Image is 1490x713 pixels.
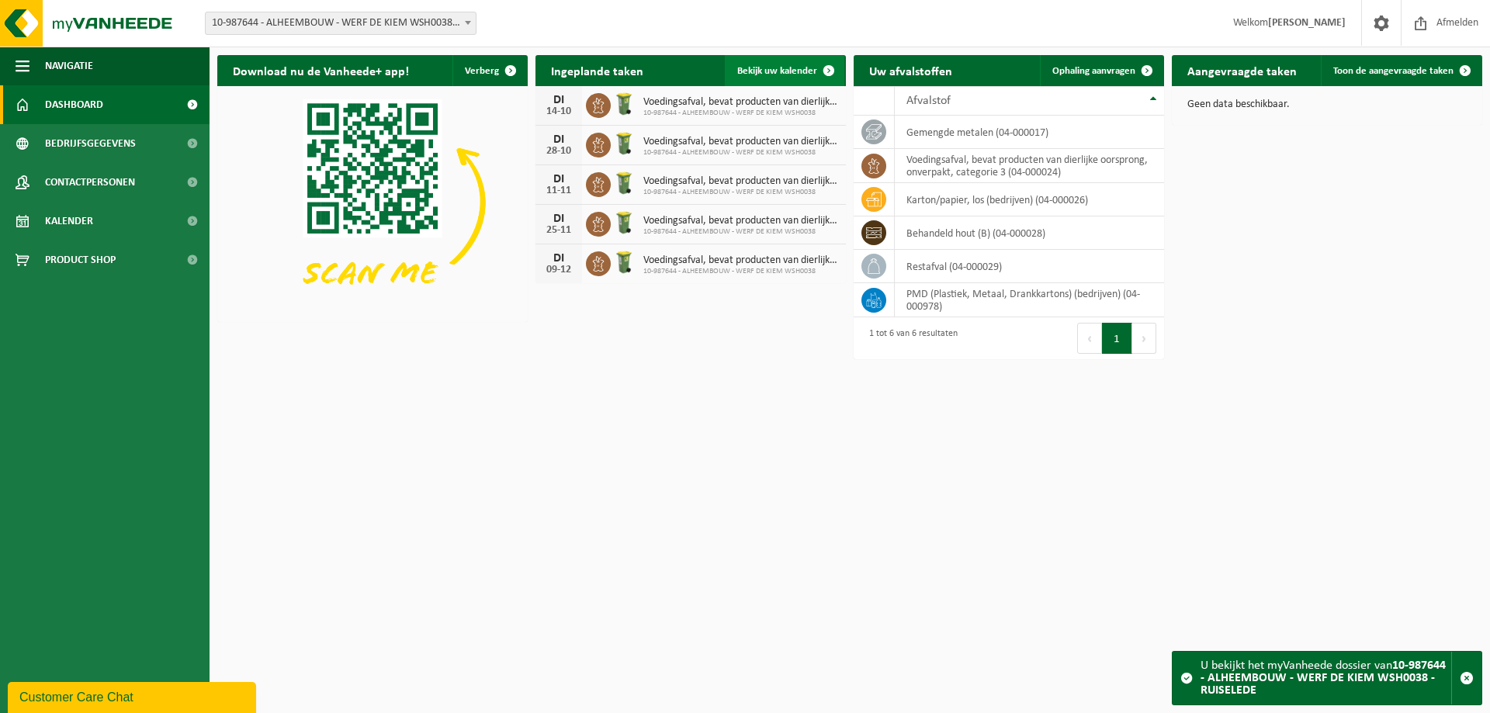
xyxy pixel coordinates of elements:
img: WB-0140-HPE-GN-50 [611,170,637,196]
div: DI [543,213,574,225]
div: DI [543,173,574,185]
td: karton/papier, los (bedrijven) (04-000026) [895,183,1164,216]
img: WB-0140-HPE-GN-50 [611,209,637,236]
p: Geen data beschikbaar. [1187,99,1467,110]
strong: [PERSON_NAME] [1268,17,1346,29]
img: Download de VHEPlus App [217,86,528,319]
span: 10-987644 - ALHEEMBOUW - WERF DE KIEM WSH0038 [643,227,838,237]
div: DI [543,94,574,106]
span: 10-987644 - ALHEEMBOUW - WERF DE KIEM WSH0038 - RUISELEDE [205,12,476,35]
button: Previous [1077,323,1102,354]
div: DI [543,133,574,146]
h2: Download nu de Vanheede+ app! [217,55,424,85]
img: WB-0140-HPE-GN-50 [611,249,637,275]
div: 14-10 [543,106,574,117]
td: gemengde metalen (04-000017) [895,116,1164,149]
iframe: chat widget [8,679,259,713]
a: Bekijk uw kalender [725,55,844,86]
span: Ophaling aanvragen [1052,66,1135,76]
span: Dashboard [45,85,103,124]
h2: Ingeplande taken [535,55,659,85]
span: Bekijk uw kalender [737,66,817,76]
span: 10-987644 - ALHEEMBOUW - WERF DE KIEM WSH0038 [643,267,838,276]
div: 11-11 [543,185,574,196]
div: 1 tot 6 van 6 resultaten [861,321,958,355]
span: Voedingsafval, bevat producten van dierlijke oorsprong, onverpakt, categorie 3 [643,215,838,227]
span: Voedingsafval, bevat producten van dierlijke oorsprong, onverpakt, categorie 3 [643,136,838,148]
strong: 10-987644 - ALHEEMBOUW - WERF DE KIEM WSH0038 - RUISELEDE [1201,659,1446,697]
div: 25-11 [543,225,574,236]
div: 28-10 [543,146,574,157]
td: restafval (04-000029) [895,250,1164,283]
td: PMD (Plastiek, Metaal, Drankkartons) (bedrijven) (04-000978) [895,283,1164,317]
span: 10-987644 - ALHEEMBOUW - WERF DE KIEM WSH0038 [643,109,838,118]
span: 10-987644 - ALHEEMBOUW - WERF DE KIEM WSH0038 [643,148,838,157]
a: Toon de aangevraagde taken [1321,55,1481,86]
img: WB-0140-HPE-GN-50 [611,91,637,117]
button: Next [1132,323,1156,354]
span: Voedingsafval, bevat producten van dierlijke oorsprong, onverpakt, categorie 3 [643,175,838,188]
div: DI [543,252,574,265]
td: behandeld hout (B) (04-000028) [895,216,1164,250]
a: Ophaling aanvragen [1040,55,1163,86]
div: U bekijkt het myVanheede dossier van [1201,652,1451,704]
span: Bedrijfsgegevens [45,124,136,163]
div: 09-12 [543,265,574,275]
td: voedingsafval, bevat producten van dierlijke oorsprong, onverpakt, categorie 3 (04-000024) [895,149,1164,183]
span: Toon de aangevraagde taken [1333,66,1454,76]
button: 1 [1102,323,1132,354]
span: Voedingsafval, bevat producten van dierlijke oorsprong, onverpakt, categorie 3 [643,96,838,109]
span: Afvalstof [906,95,951,107]
span: Contactpersonen [45,163,135,202]
span: Kalender [45,202,93,241]
span: 10-987644 - ALHEEMBOUW - WERF DE KIEM WSH0038 - RUISELEDE [206,12,476,34]
button: Verberg [452,55,526,86]
h2: Aangevraagde taken [1172,55,1312,85]
span: Voedingsafval, bevat producten van dierlijke oorsprong, onverpakt, categorie 3 [643,254,838,267]
span: 10-987644 - ALHEEMBOUW - WERF DE KIEM WSH0038 [643,188,838,197]
img: WB-0140-HPE-GN-50 [611,130,637,157]
h2: Uw afvalstoffen [854,55,968,85]
span: Product Shop [45,241,116,279]
span: Navigatie [45,47,93,85]
span: Verberg [465,66,499,76]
